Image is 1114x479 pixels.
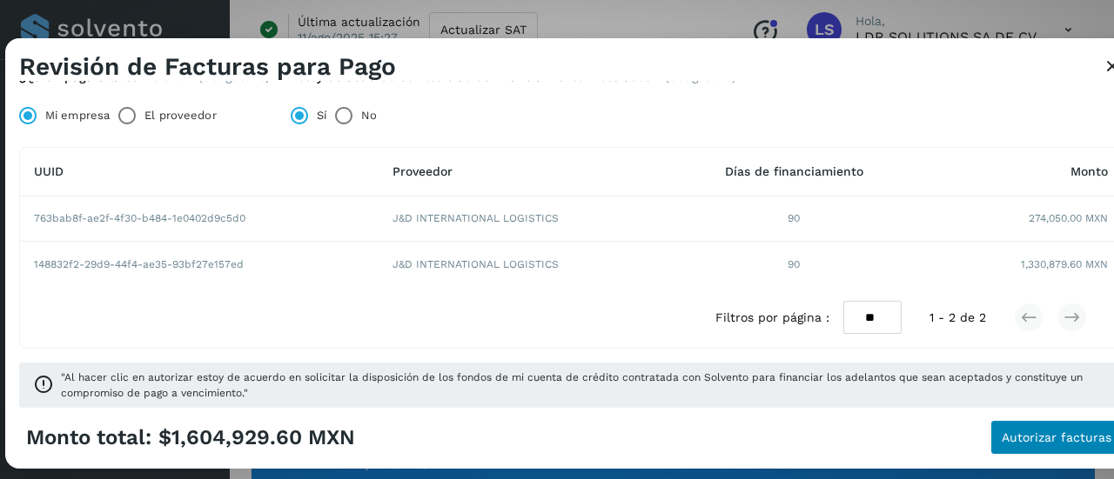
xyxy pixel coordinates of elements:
[144,98,216,133] label: El proveedor
[393,164,453,178] span: Proveedor
[929,309,986,327] span: 1 - 2 de 2
[291,70,658,84] label: Estoy de acuerdo con los días de financiamiento mostrados
[725,164,863,178] span: Días de financiamiento
[1029,210,1108,226] span: 274,050.00 MXN
[198,70,270,84] span: (Obligatorio)
[1070,164,1108,178] span: Monto
[1021,256,1108,272] span: 1,330,879.60 MXN
[379,196,669,242] td: J&D INTERNATIONAL LOGISTICS
[20,242,379,287] td: 148832f2-29d9-44f4-ae35-93bf27e157ed
[665,70,736,91] span: (Obligatorio)
[715,309,829,327] span: Filtros por página :
[317,98,326,133] label: Sí
[34,164,64,178] span: UUID
[45,98,110,133] label: Mi empresa
[669,242,918,287] td: 90
[1002,431,1111,443] span: Autorizar facturas
[26,425,151,450] span: Monto total:
[669,196,918,242] td: 90
[19,52,396,82] h3: Revisión de Facturas para Pago
[361,98,377,133] label: No
[158,425,355,450] span: $1,604,929.60 MXN
[19,70,191,84] label: ¿Quién pagará la comisión?
[379,242,669,287] td: J&D INTERNATIONAL LOGISTICS
[61,369,1109,401] span: "Al hacer clic en autorizar estoy de acuerdo en solicitar la disposición de los fondos de mi cuen...
[20,196,379,242] td: 763bab8f-ae2f-4f30-b484-1e0402d9c5d0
